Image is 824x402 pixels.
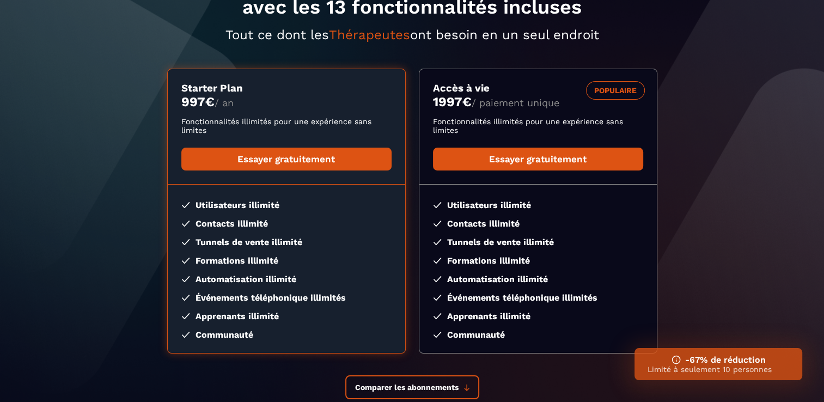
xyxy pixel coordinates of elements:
img: checked [433,276,442,282]
li: Tunnels de vente illimité [181,237,392,247]
img: checked [433,202,442,208]
img: checked [181,221,190,227]
li: Automatisation illimité [433,274,643,284]
img: checked [433,258,442,264]
p: Limité à seulement 10 personnes [648,365,789,374]
li: Formations illimité [433,255,643,266]
li: Apprenants illimité [181,311,392,321]
p: Fonctionnalités illimités pour une expérience sans limites [433,117,643,135]
li: Apprenants illimité [433,311,643,321]
li: Contacts illimité [433,218,643,229]
li: Automatisation illimité [181,274,392,284]
money: 1997 [433,94,472,109]
li: Tunnels de vente illimité [433,237,643,247]
h3: Accès à vie [433,82,643,94]
img: ifno [672,355,681,364]
img: checked [433,239,442,245]
span: Comparer les abonnements [355,383,459,392]
img: checked [181,276,190,282]
h3: -67% de réduction [648,355,789,365]
li: Contacts illimité [181,218,392,229]
img: checked [181,239,190,245]
img: checked [433,313,442,319]
li: Communauté [433,330,643,340]
img: checked [181,202,190,208]
img: checked [181,332,190,338]
img: checked [181,313,190,319]
li: Utilisateurs illimité [433,200,643,210]
img: checked [433,221,442,227]
img: checked [181,258,190,264]
span: Thérapeutes [329,27,410,42]
span: / paiement unique [472,97,559,108]
a: Essayer gratuitement [433,148,643,170]
div: POPULAIRE [586,81,645,100]
img: checked [433,332,442,338]
p: Tout ce dont les ont besoin en un seul endroit [167,27,657,42]
li: Utilisateurs illimité [181,200,392,210]
img: checked [433,295,442,301]
img: checked [181,295,190,301]
span: / an [215,97,234,108]
p: Fonctionnalités illimités pour une expérience sans limites [181,117,392,135]
button: Comparer les abonnements [345,375,479,399]
money: 997 [181,94,215,109]
a: Essayer gratuitement [181,148,392,170]
li: Communauté [181,330,392,340]
currency: € [205,94,215,109]
li: Formations illimité [181,255,392,266]
currency: € [462,94,472,109]
h3: Starter Plan [181,82,392,94]
li: Événements téléphonique illimités [433,293,643,303]
li: Événements téléphonique illimités [181,293,392,303]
